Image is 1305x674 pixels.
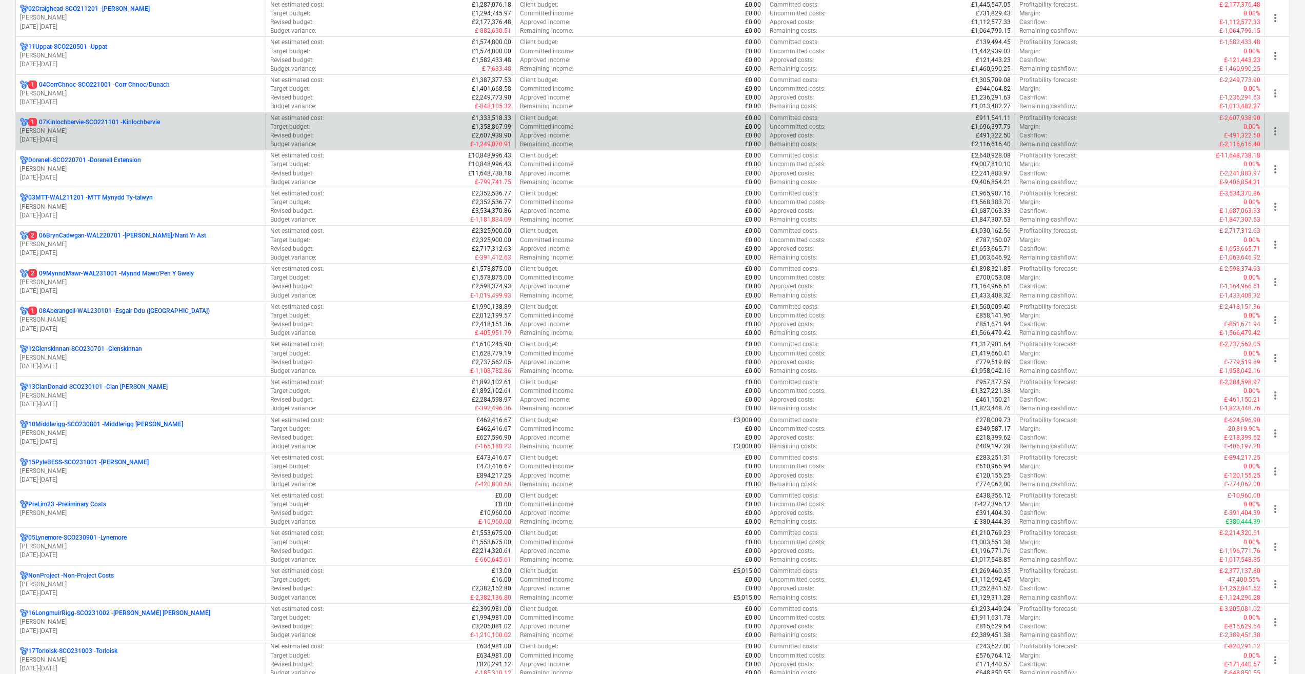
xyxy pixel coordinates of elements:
p: NonProject - Non-Project Costs [28,571,114,580]
p: £1,574,800.00 [472,47,511,56]
p: 06BrynCadwgan-WAL220701 - [PERSON_NAME]/Nant Yr Ast [28,231,206,240]
p: £0.00 [745,93,761,102]
p: 13ClanDonald-SCO230101 - Clan [PERSON_NAME] [28,383,168,391]
p: £0.00 [745,114,761,123]
p: £-2,607,938.90 [1219,114,1260,123]
div: 11Uppat-SCO220501 -Uppat[PERSON_NAME][DATE]-[DATE] [20,43,262,69]
p: £-799,741.75 [475,178,511,187]
p: £1,460,990.25 [971,65,1011,73]
p: Approved income : [520,18,570,27]
p: Cashflow : [1019,56,1047,65]
p: £491,322.50 [976,131,1011,140]
p: £1,687,063.33 [971,207,1011,215]
p: [PERSON_NAME] [20,580,262,589]
p: 09MynndMawr-WAL231001 - Mynnd Mawr/Pen Y Gwely [28,269,194,278]
div: 13ClanDonald-SCO230101 -Clan [PERSON_NAME][PERSON_NAME][DATE]-[DATE] [20,383,262,409]
p: Client budget : [520,151,558,160]
p: [PERSON_NAME] [20,203,262,211]
p: £1,294,745.97 [472,9,511,18]
div: 15PyleBESS-SCO231001 -[PERSON_NAME][PERSON_NAME][DATE]-[DATE] [20,458,262,484]
p: [DATE] - [DATE] [20,551,262,560]
span: more_vert [1269,616,1281,628]
p: £-2,249,773.90 [1219,76,1260,85]
p: Target budget : [270,47,310,56]
p: Approved costs : [770,131,814,140]
p: Remaining costs : [770,27,817,35]
p: 0.00% [1243,160,1260,169]
p: £2,640,928.08 [971,151,1011,160]
p: £2,116,616.40 [971,140,1011,149]
p: £-1,181,834.09 [470,215,511,224]
p: £9,007,810.10 [971,160,1011,169]
p: £2,241,883.97 [971,169,1011,178]
p: Approved income : [520,207,570,215]
div: Project has multi currencies enabled [20,43,28,51]
p: Profitability forecast : [1019,76,1077,85]
p: [DATE] - [DATE] [20,249,262,257]
p: £1,236,291.63 [971,93,1011,102]
p: 0.00% [1243,85,1260,93]
p: Net estimated cost : [270,189,324,198]
p: Remaining costs : [770,102,817,111]
p: Remaining costs : [770,178,817,187]
p: £1,287,076.18 [472,1,511,9]
p: Cashflow : [1019,131,1047,140]
p: Approved costs : [770,207,814,215]
p: £2,249,773.90 [472,93,511,102]
p: [PERSON_NAME] [20,509,262,518]
p: £0.00 [745,160,761,169]
iframe: Chat Widget [1254,625,1305,674]
p: Remaining income : [520,178,573,187]
p: £0.00 [745,56,761,65]
div: Project has multi currencies enabled [20,533,28,542]
span: more_vert [1269,163,1281,175]
p: Approved costs : [770,169,814,178]
p: 0.00% [1243,123,1260,131]
div: 05Lynemore-SCO230901 -Lynemore[PERSON_NAME][DATE]-[DATE] [20,533,262,560]
span: more_vert [1269,201,1281,213]
div: 03MTT-WAL211201 -MTT Mynydd Ty-talwyn[PERSON_NAME][DATE]-[DATE] [20,193,262,220]
p: £0.00 [745,85,761,93]
p: 02Craighead-SCO211201 - [PERSON_NAME] [28,5,150,13]
div: Project has multi currencies enabled [20,5,28,13]
p: [DATE] - [DATE] [20,135,262,144]
p: Committed costs : [770,151,819,160]
p: Remaining costs : [770,140,817,149]
p: £1,582,433.48 [472,56,511,65]
div: Project has multi currencies enabled [20,383,28,391]
p: Committed costs : [770,114,819,123]
span: 2 [28,269,37,277]
p: Budget variance : [270,27,316,35]
p: [PERSON_NAME] [20,127,262,135]
p: Remaining income : [520,27,573,35]
div: Project has multi currencies enabled [20,269,28,278]
p: Target budget : [270,123,310,131]
span: more_vert [1269,125,1281,137]
p: [PERSON_NAME] [20,278,262,287]
p: £1,064,799.15 [971,27,1011,35]
p: Revised budget : [270,131,314,140]
p: £1,442,939.03 [971,47,1011,56]
span: 1 [28,118,37,126]
div: Project has multi currencies enabled [20,458,28,467]
span: more_vert [1269,352,1281,364]
p: Profitability forecast : [1019,151,1077,160]
p: Margin : [1019,198,1040,207]
p: [PERSON_NAME] [20,656,262,664]
p: 17Torloisk-SCO231003 - Torloisk [28,647,117,656]
p: £944,064.82 [976,85,1011,93]
div: 209MynndMawr-WAL231001 -Mynnd Mawr/Pen Y Gwely[PERSON_NAME][DATE]-[DATE] [20,269,262,295]
p: Remaining costs : [770,65,817,73]
p: 16LongmuirRigg-SCO231002 - [PERSON_NAME] [PERSON_NAME] [28,609,210,618]
p: £0.00 [745,18,761,27]
p: Committed income : [520,85,575,93]
p: £-2,241,883.97 [1219,169,1260,178]
p: Committed income : [520,198,575,207]
p: [DATE] - [DATE] [20,589,262,598]
p: £-1,236,291.63 [1219,93,1260,102]
p: Approved income : [520,169,570,178]
p: £2,607,938.90 [472,131,511,140]
p: £1,387,377.53 [472,76,511,85]
p: £-11,648,738.18 [1216,151,1260,160]
div: Project has multi currencies enabled [20,193,28,202]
